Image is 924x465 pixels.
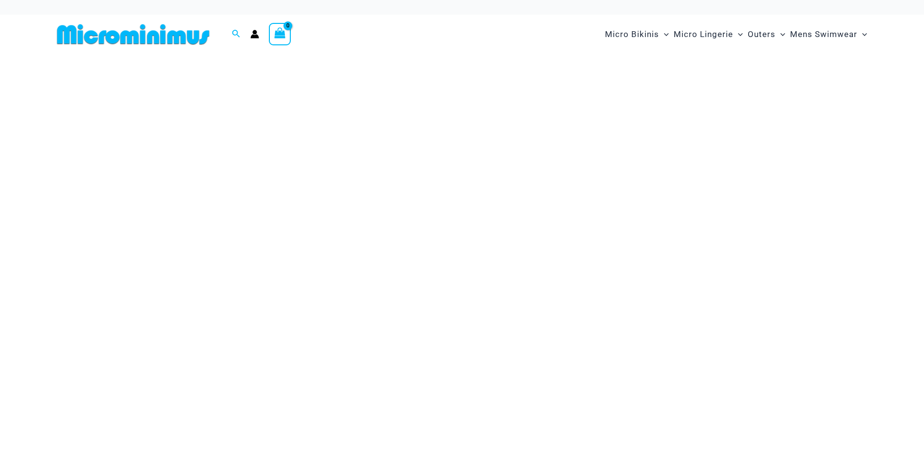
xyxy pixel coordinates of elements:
span: Menu Toggle [775,22,785,47]
a: Mens SwimwearMenu ToggleMenu Toggle [788,19,869,49]
span: Menu Toggle [733,22,743,47]
span: Menu Toggle [659,22,669,47]
span: Outers [748,22,775,47]
a: Micro LingerieMenu ToggleMenu Toggle [671,19,745,49]
span: Mens Swimwear [790,22,857,47]
a: Micro BikinisMenu ToggleMenu Toggle [603,19,671,49]
span: Micro Bikinis [605,22,659,47]
a: Account icon link [250,30,259,39]
a: Search icon link [232,28,241,40]
span: Micro Lingerie [674,22,733,47]
a: OutersMenu ToggleMenu Toggle [745,19,788,49]
nav: Site Navigation [601,18,871,51]
img: MM SHOP LOGO FLAT [53,23,213,45]
a: View Shopping Cart, empty [269,23,291,45]
span: Menu Toggle [857,22,867,47]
